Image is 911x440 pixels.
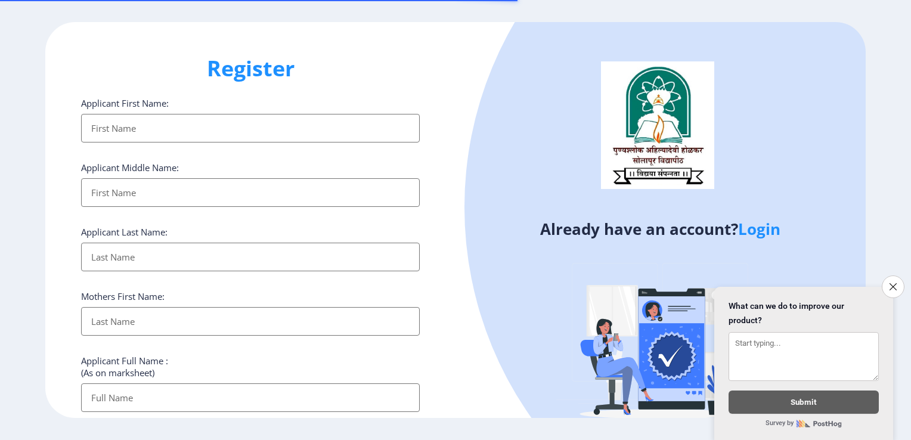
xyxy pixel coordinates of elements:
[81,355,168,379] label: Applicant Full Name : (As on marksheet)
[81,178,420,207] input: First Name
[81,307,420,336] input: Last Name
[81,226,168,238] label: Applicant Last Name:
[81,54,420,83] h1: Register
[81,162,179,173] label: Applicant Middle Name:
[81,383,420,412] input: Full Name
[738,218,780,240] a: Login
[81,243,420,271] input: Last Name
[81,97,169,109] label: Applicant First Name:
[81,114,420,142] input: First Name
[464,219,857,238] h4: Already have an account?
[601,61,714,189] img: logo
[81,290,165,302] label: Mothers First Name:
